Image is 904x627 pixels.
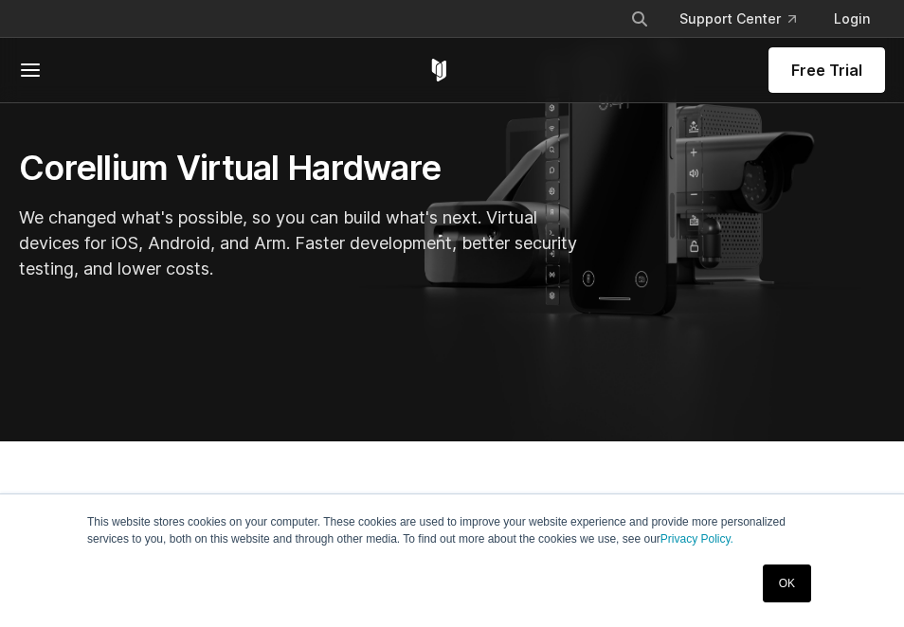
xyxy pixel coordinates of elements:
a: OK [763,564,811,602]
span: Free Trial [791,59,862,81]
a: Login [819,2,885,36]
a: Free Trial [768,47,885,93]
button: Search [623,2,657,36]
a: Support Center [664,2,811,36]
p: This website stores cookies on your computer. These cookies are used to improve your website expe... [87,513,817,547]
p: We changed what's possible, so you can build what's next. Virtual devices for iOS, Android, and A... [19,205,588,281]
div: Navigation Menu [615,2,885,36]
a: Corellium Home [427,59,451,81]
h1: Corellium Virtual Hardware [19,147,588,189]
a: Privacy Policy. [660,532,733,546]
